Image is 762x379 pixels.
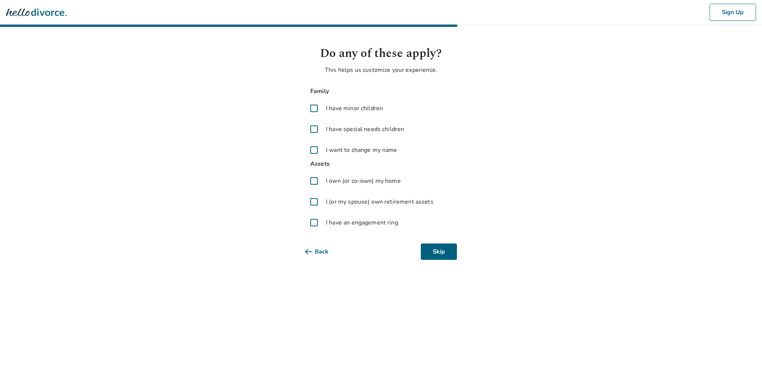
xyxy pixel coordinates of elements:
[326,125,404,134] span: I have special needs children
[326,176,401,185] span: I own (or co-own) my home
[421,243,457,260] button: Skip
[305,66,457,74] p: This helps us customize your experience.
[710,4,756,21] button: Sign Up
[305,86,457,96] span: Family
[326,218,398,227] span: I have an engagement ring
[326,146,397,155] span: I want to change my name
[305,159,457,169] span: Assets
[326,197,433,206] span: I (or my spouse) own retirement assets
[326,104,383,113] span: I have minor children
[305,45,457,63] h1: Do any of these apply?
[305,243,340,260] button: Back
[725,343,762,379] iframe: Chat Widget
